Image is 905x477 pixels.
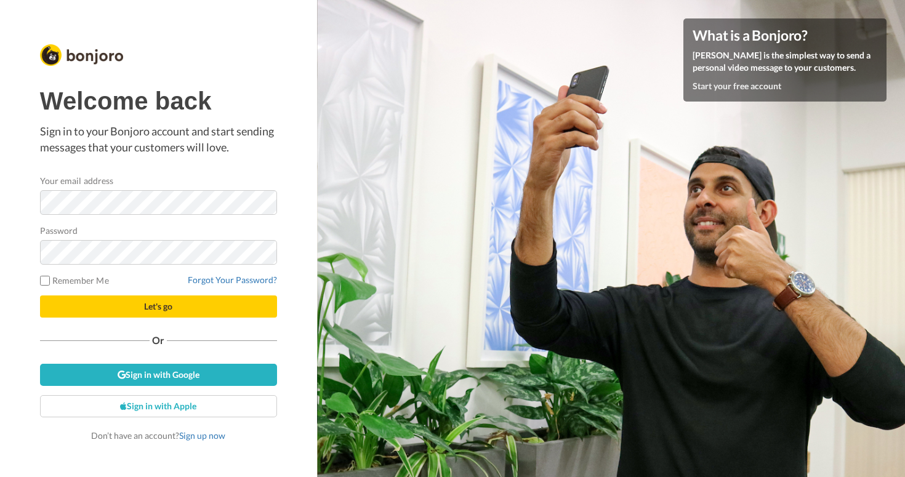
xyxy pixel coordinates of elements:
[91,430,225,441] span: Don’t have an account?
[188,275,277,285] a: Forgot Your Password?
[150,336,167,345] span: Or
[693,28,877,43] h4: What is a Bonjoro?
[40,224,78,237] label: Password
[40,87,277,114] h1: Welcome back
[179,430,225,441] a: Sign up now
[693,49,877,74] p: [PERSON_NAME] is the simplest way to send a personal video message to your customers.
[40,174,113,187] label: Your email address
[40,274,109,287] label: Remember Me
[40,295,277,318] button: Let's go
[144,301,172,311] span: Let's go
[693,81,781,91] a: Start your free account
[40,395,277,417] a: Sign in with Apple
[40,276,50,286] input: Remember Me
[40,364,277,386] a: Sign in with Google
[40,124,277,155] p: Sign in to your Bonjoro account and start sending messages that your customers will love.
